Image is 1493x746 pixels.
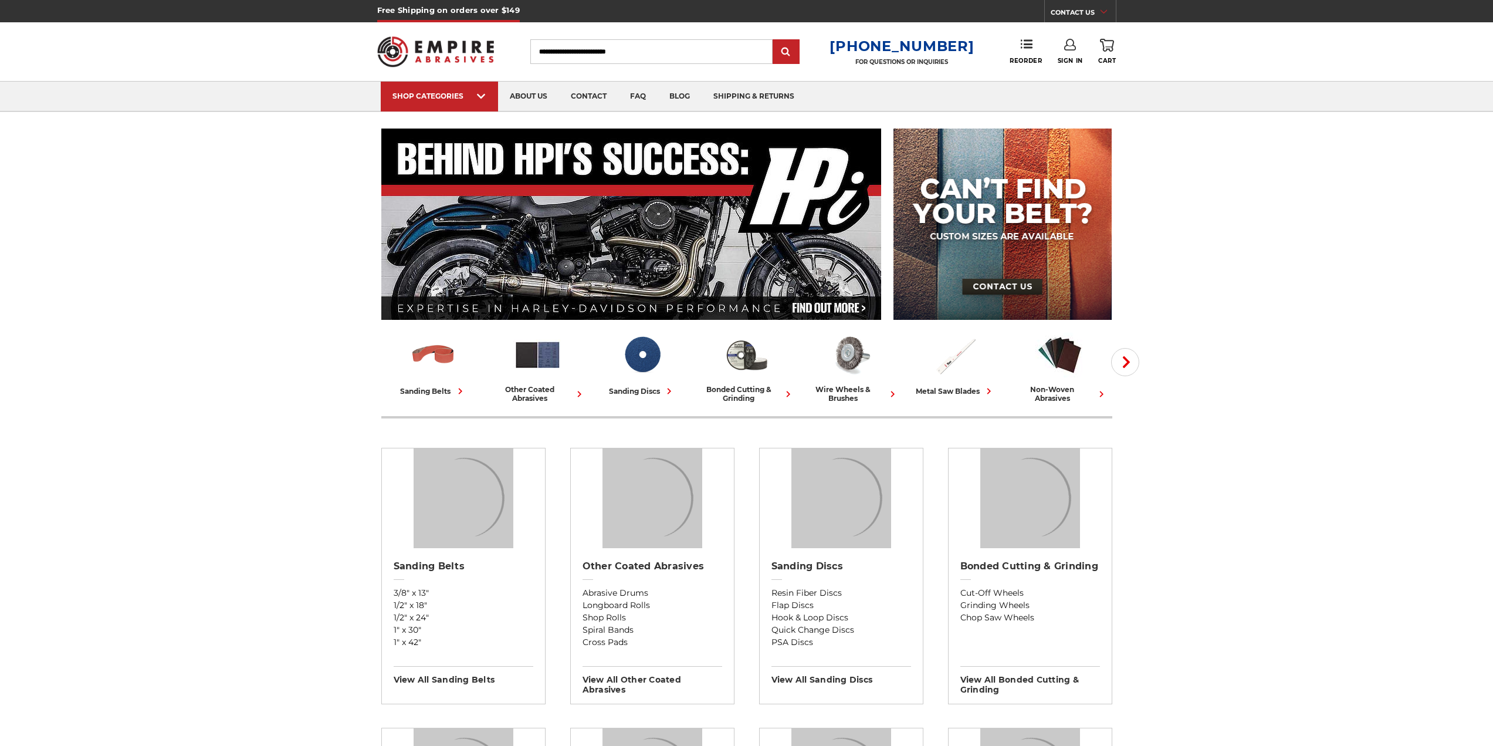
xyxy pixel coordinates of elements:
img: Empire Abrasives [377,29,495,75]
a: Abrasive Drums [583,587,722,599]
h2: Sanding Belts [394,561,533,572]
h3: View All bonded cutting & grinding [960,666,1100,695]
a: wire wheels & brushes [804,330,899,403]
a: Cut-Off Wheels [960,587,1100,599]
a: [PHONE_NUMBER] [830,38,974,55]
a: metal saw blades [908,330,1003,397]
img: Sanding Discs [618,330,666,379]
a: bonded cutting & grinding [699,330,794,403]
a: Spiral Bands [583,624,722,636]
a: Reorder [1010,39,1042,64]
div: wire wheels & brushes [804,385,899,403]
a: contact [559,82,618,112]
img: Non-woven Abrasives [1035,330,1084,379]
h2: Bonded Cutting & Grinding [960,561,1100,572]
img: Banner for an interview featuring Horsepower Inc who makes Harley performance upgrades featured o... [381,129,882,320]
input: Submit [774,40,798,64]
a: Hook & Loop Discs [771,612,911,624]
img: promo banner for custom belts. [893,129,1112,320]
span: Sign In [1058,57,1083,65]
a: Resin Fiber Discs [771,587,911,599]
a: other coated abrasives [490,330,585,403]
h2: Other Coated Abrasives [583,561,722,572]
a: PSA Discs [771,636,911,649]
img: Sanding Discs [791,448,891,548]
a: non-woven abrasives [1013,330,1108,403]
div: bonded cutting & grinding [699,385,794,403]
a: 1/2" x 24" [394,612,533,624]
a: sanding discs [595,330,690,397]
a: 1" x 30" [394,624,533,636]
div: sanding discs [609,385,675,397]
div: other coated abrasives [490,385,585,403]
h3: View All sanding discs [771,666,911,685]
a: blog [658,82,702,112]
img: Other Coated Abrasives [513,330,562,379]
div: non-woven abrasives [1013,385,1108,403]
img: Bonded Cutting & Grinding [980,448,1080,548]
img: Sanding Belts [414,448,513,548]
img: Sanding Belts [409,330,458,379]
p: FOR QUESTIONS OR INQUIRIES [830,58,974,66]
a: Longboard Rolls [583,599,722,612]
a: Chop Saw Wheels [960,612,1100,624]
a: Grinding Wheels [960,599,1100,612]
a: 3/8" x 13" [394,587,533,599]
a: Flap Discs [771,599,911,612]
a: Cross Pads [583,636,722,649]
a: Shop Rolls [583,612,722,624]
a: sanding belts [386,330,481,397]
img: Bonded Cutting & Grinding [722,330,771,379]
span: Cart [1098,57,1116,65]
h3: View All sanding belts [394,666,533,685]
h3: View All other coated abrasives [583,666,722,695]
button: Next [1111,348,1139,376]
a: 1" x 42" [394,636,533,649]
a: Quick Change Discs [771,624,911,636]
a: about us [498,82,559,112]
a: 1/2" x 18" [394,599,533,612]
a: CONTACT US [1051,6,1116,22]
span: Reorder [1010,57,1042,65]
h2: Sanding Discs [771,561,911,572]
a: Cart [1098,39,1116,65]
img: Metal Saw Blades [931,330,980,379]
a: faq [618,82,658,112]
img: Other Coated Abrasives [602,448,702,548]
div: sanding belts [401,385,466,397]
div: metal saw blades [916,385,995,397]
img: Wire Wheels & Brushes [827,330,875,379]
div: SHOP CATEGORIES [392,92,486,100]
a: shipping & returns [702,82,806,112]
